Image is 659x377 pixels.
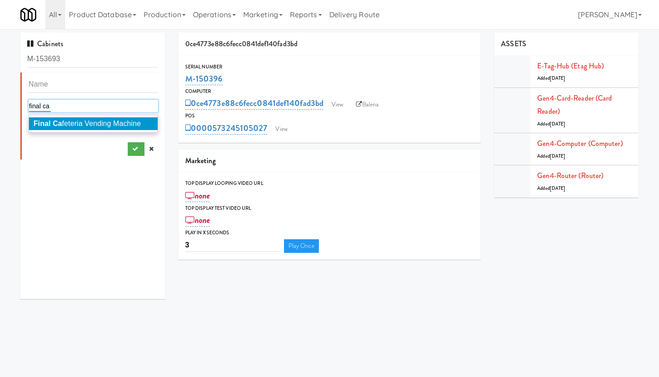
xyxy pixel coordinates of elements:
em: Final Ca [34,120,62,127]
a: Balena [351,98,383,111]
span: Added [537,185,565,192]
span: feteria Vending Machine [34,120,141,127]
div: Top Display Looping Video Url [185,179,474,188]
a: View [327,98,348,111]
span: Added [537,121,565,127]
a: M-150396 [185,72,223,85]
a: View [271,122,292,136]
a: Gen4-computer (Computer) [537,138,622,149]
span: [DATE] [550,185,566,192]
span: Added [537,75,565,82]
input: Name [29,76,158,93]
a: Play Once [284,239,319,253]
div: Play in X seconds [185,228,474,237]
a: none [185,214,210,227]
span: [DATE] [550,75,566,82]
span: [DATE] [550,153,566,159]
div: 0ce4773e88c6fecc0841def140fad3bd [178,33,481,56]
a: 0000573245105027 [185,122,268,135]
img: Micromart [20,7,36,23]
li: Final Cafeteria Vending Machine [29,117,158,130]
span: ASSETS [501,39,526,49]
a: E-tag-hub (Etag Hub) [537,61,604,71]
div: POS [185,111,474,121]
span: Marketing [185,155,216,166]
span: [DATE] [550,121,566,127]
div: Top Display Test Video Url [185,204,474,213]
a: 0ce4773e88c6fecc0841def140fad3bd [185,97,323,110]
a: Gen4-card-reader (Card Reader) [537,93,612,117]
a: none [185,189,210,202]
span: Added [537,153,565,159]
input: Search cabinets [27,51,158,68]
a: Gen4-router (Router) [537,170,603,181]
div: Serial Number [185,63,474,72]
div: Computer [185,87,474,96]
input: Site [29,100,51,112]
span: Cabinets [27,39,63,49]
